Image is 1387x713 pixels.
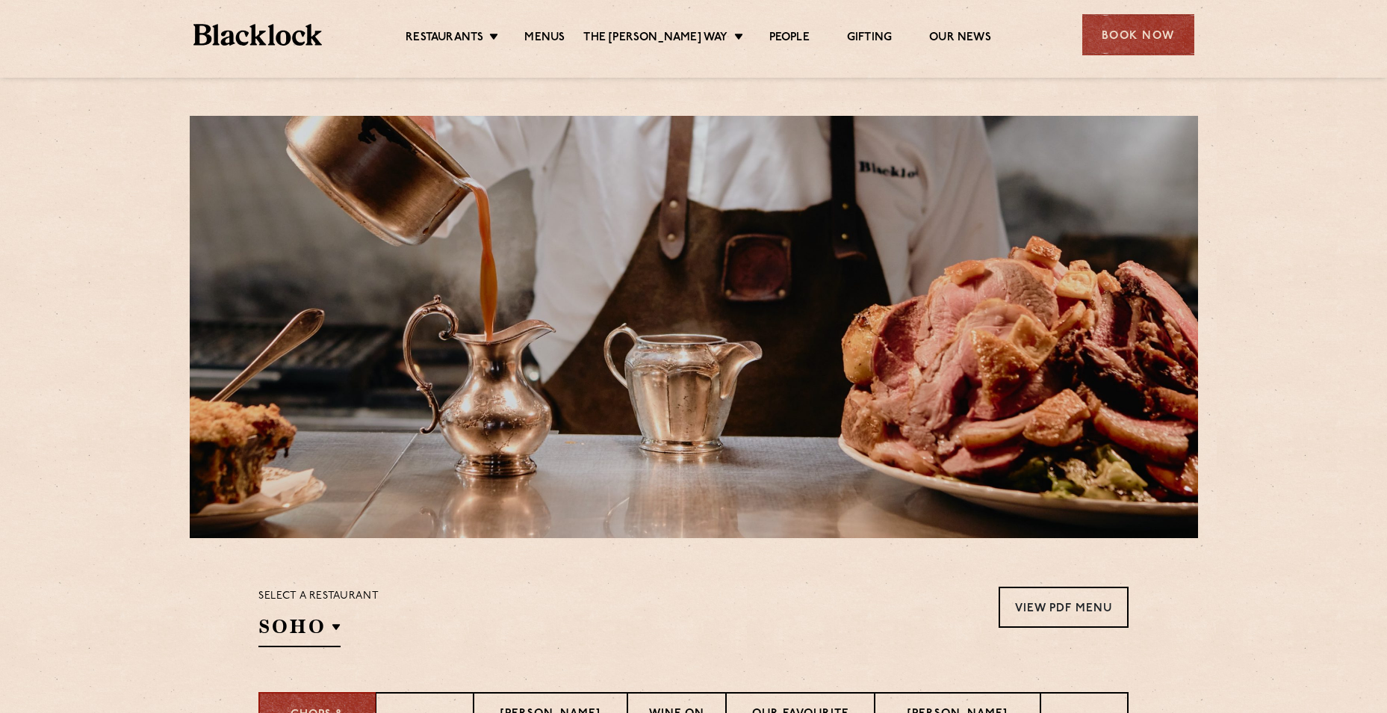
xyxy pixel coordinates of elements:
[258,614,341,647] h2: SOHO
[193,24,323,46] img: BL_Textured_Logo-footer-cropped.svg
[524,31,565,47] a: Menus
[929,31,991,47] a: Our News
[1082,14,1194,55] div: Book Now
[769,31,810,47] a: People
[583,31,727,47] a: The [PERSON_NAME] Way
[258,587,379,606] p: Select a restaurant
[847,31,892,47] a: Gifting
[406,31,483,47] a: Restaurants
[999,587,1129,628] a: View PDF Menu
